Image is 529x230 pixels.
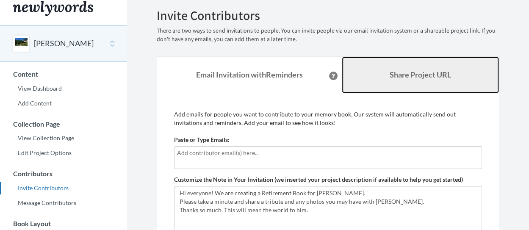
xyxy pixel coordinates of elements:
input: Add contributor email(s) here... [177,148,479,158]
button: [PERSON_NAME] [34,38,94,49]
h3: Collection Page [0,120,127,128]
h2: Invite Contributors [157,8,499,22]
img: Newlywords logo [13,1,93,16]
label: Paste or Type Emails: [174,136,230,144]
b: Share Project URL [390,70,451,79]
h3: Contributors [0,170,127,177]
h3: Content [0,70,127,78]
p: Add emails for people you want to contribute to your memory book. Our system will automatically s... [174,110,482,127]
p: There are two ways to send invitations to people. You can invite people via our email invitation ... [157,27,499,44]
strong: Email Invitation with Reminders [196,70,303,79]
span: Support [17,6,47,14]
label: Customize the Note in Your Invitation (we inserted your project description if available to help ... [174,175,463,184]
h3: Book Layout [0,220,127,227]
